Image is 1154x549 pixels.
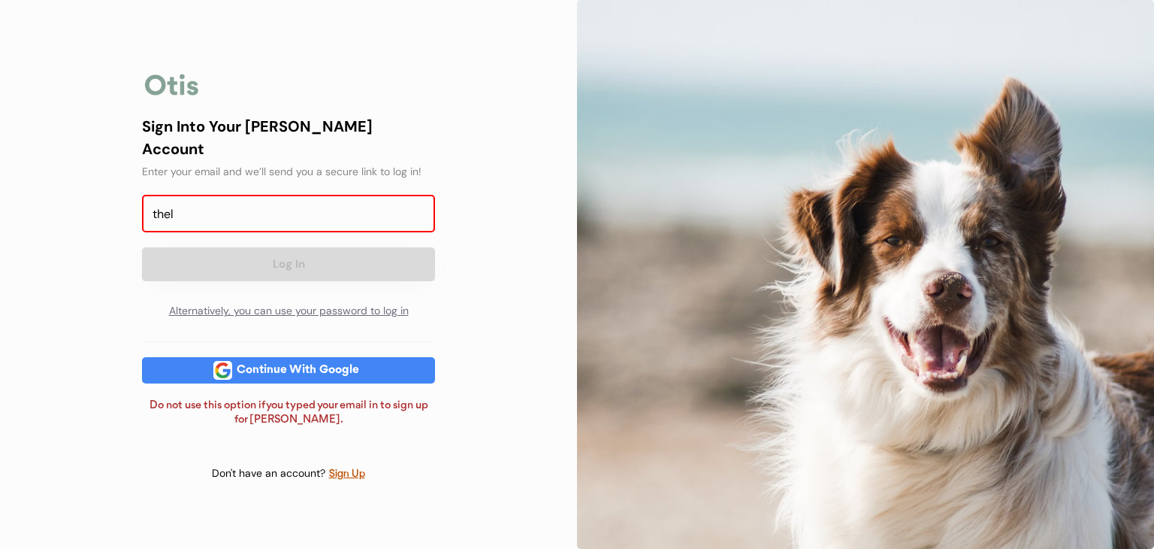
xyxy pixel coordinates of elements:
[142,247,435,281] button: Log In
[212,466,328,481] div: Don't have an account?
[142,115,435,160] div: Sign Into Your [PERSON_NAME] Account
[232,365,364,376] div: Continue With Google
[142,195,435,232] input: Email Address
[142,164,435,180] div: Enter your email and we’ll send you a secure link to log in!
[142,399,435,428] div: Do not use this option if you typed your email in to sign up for [PERSON_NAME].
[328,466,366,483] div: Sign Up
[142,296,435,326] div: Alternatively, you can use your password to log in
